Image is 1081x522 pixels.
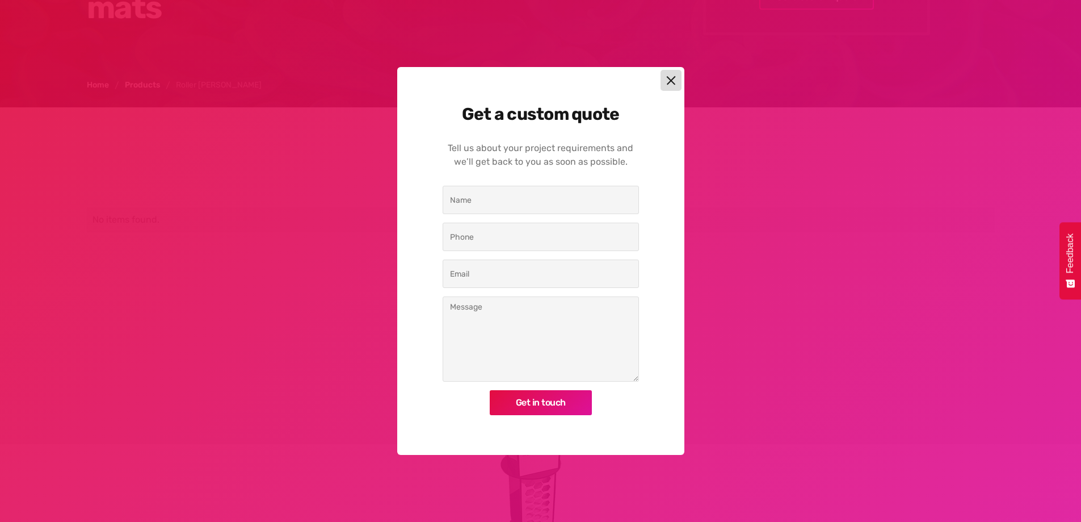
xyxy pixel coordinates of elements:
span: Feedback [1065,233,1075,273]
input: Get in touch [490,390,592,415]
form: Custom Quote Modal [443,186,639,415]
h4: Get a custom quote [443,104,639,124]
input: Email [443,260,639,288]
div: Tell us about your project requirements and we’ll get back to you as soon as possible. [443,141,639,169]
img: Close icon [666,76,676,85]
button: Feedback - Show survey [1059,222,1081,299]
input: Name [443,186,639,214]
input: Phone [443,223,639,251]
